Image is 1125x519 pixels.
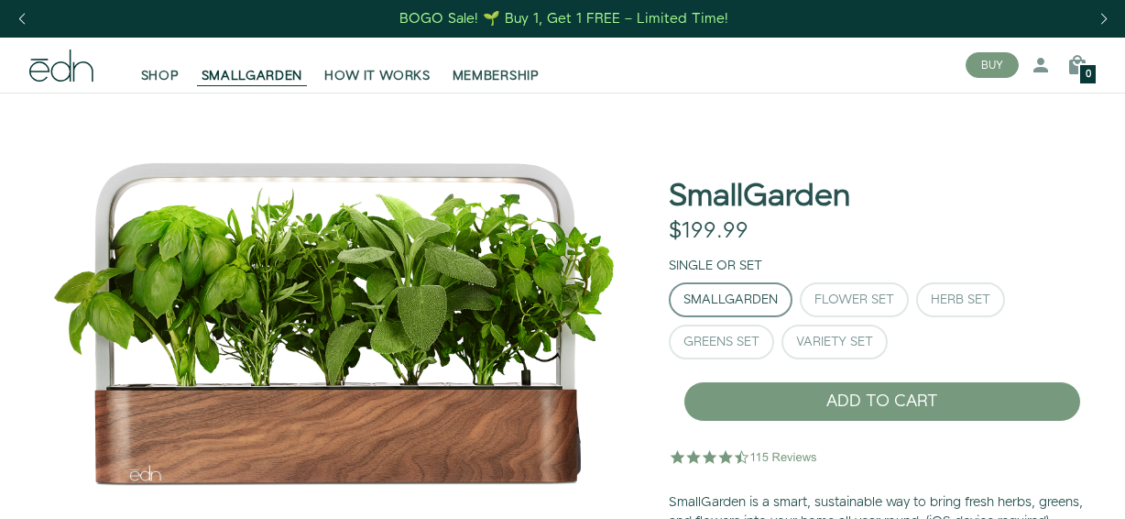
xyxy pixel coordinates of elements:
span: SHOP [141,67,180,85]
iframe: Opens a widget where you can find more information [984,464,1107,510]
span: SMALLGARDEN [202,67,303,85]
div: Herb Set [931,293,990,306]
span: 0 [1086,70,1091,80]
label: Single or Set [669,257,762,275]
a: BOGO Sale! 🌱 Buy 1, Get 1 FREE – Limited Time! [399,5,731,33]
a: MEMBERSHIP [442,45,551,85]
a: SHOP [130,45,191,85]
div: Variety Set [796,336,873,348]
h1: SmallGarden [669,180,850,214]
button: BUY [966,52,1019,78]
div: Greens Set [683,336,759,348]
div: $199.99 [669,218,748,245]
button: Greens Set [669,325,774,359]
button: Variety Set [781,325,888,359]
img: 4.5 star rating [669,438,820,475]
span: HOW IT WORKS [324,67,430,85]
div: SmallGarden [683,293,778,306]
button: ADD TO CART [683,381,1081,422]
button: Herb Set [916,282,1005,317]
button: SmallGarden [669,282,792,317]
div: BOGO Sale! 🌱 Buy 1, Get 1 FREE – Limited Time! [399,9,728,28]
div: Flower Set [814,293,894,306]
a: HOW IT WORKS [313,45,441,85]
a: SMALLGARDEN [191,45,314,85]
button: Flower Set [800,282,909,317]
span: MEMBERSHIP [453,67,540,85]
